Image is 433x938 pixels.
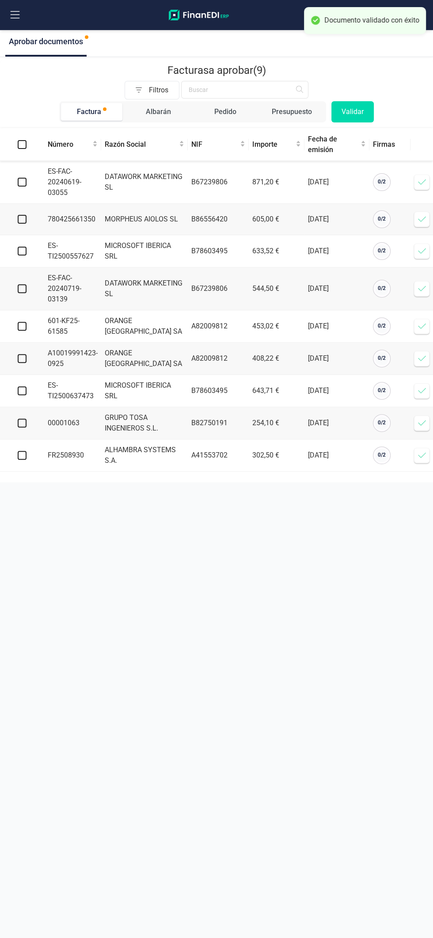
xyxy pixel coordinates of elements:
input: Buscar [181,81,308,99]
span: Filtros [149,81,179,99]
div: Albarán [146,107,171,117]
td: A10019991423-0925 [44,343,101,375]
span: 0 / 2 [378,216,386,222]
td: B82750191 [188,407,249,439]
td: ES-TI2500557627 [44,235,101,267]
td: 302,50 € [249,439,304,472]
td: MICROSOFT IBERICA SRL [101,235,188,267]
td: 254,10 € [249,407,304,439]
td: B86556420 [188,204,249,235]
td: MICROSOFT IBERICA SRL [101,375,188,407]
td: 643,71 € [249,375,304,407]
td: A41553702 [188,439,249,472]
td: ES-FAC-20240719-03139 [44,267,101,310]
td: A82009812 [188,343,249,375]
td: ES-TI2500637473 [44,375,101,407]
td: [DATE] [304,439,369,472]
td: [DATE] [304,161,369,204]
span: 0 / 2 [378,323,386,329]
span: Aprobar documentos [9,37,83,46]
td: ORANGE [GEOGRAPHIC_DATA] SA [101,310,188,343]
div: Documento validado con éxito [324,16,419,25]
span: Fecha de emisión [308,134,359,155]
div: Factura [77,107,101,117]
span: 0 / 2 [378,285,386,291]
td: 605,00 € [249,204,304,235]
td: FR2508930 [44,439,101,472]
td: 601-KF25-61585 [44,310,101,343]
td: [DATE] [304,343,369,375]
td: B78603495 [188,235,249,267]
span: Número [48,139,91,150]
td: A82009812 [188,310,249,343]
td: B78603495 [188,375,249,407]
span: 0 / 2 [378,179,386,185]
td: [DATE] [304,235,369,267]
span: NIF [191,139,238,150]
img: Logo Finanedi [169,10,229,20]
span: 0 / 2 [378,452,386,458]
div: Presupuesto [272,107,312,117]
td: 544,50 € [249,267,304,310]
span: Razón Social [105,139,177,150]
td: [DATE] [304,375,369,407]
span: 0 / 2 [378,355,386,361]
span: 0 / 2 [378,387,386,393]
td: ES-FAC-20240619-03055 [44,161,101,204]
td: DATAWORK MARKETING SL [101,161,188,204]
td: [DATE] [304,407,369,439]
td: ALHAMBRA SYSTEMS S.A. [101,439,188,472]
td: B67239806 [188,161,249,204]
td: 780425661350 [44,204,101,235]
p: Facturas a aprobar (9) [167,63,266,77]
td: ORANGE [GEOGRAPHIC_DATA] SA [101,343,188,375]
td: [DATE] [304,267,369,310]
td: B67239806 [188,267,249,310]
span: 0 / 2 [378,419,386,426]
td: 871,20 € [249,161,304,204]
th: Firmas [369,129,410,161]
td: MORPHEUS AIOLOS SL [101,204,188,235]
button: Validar [331,101,374,122]
td: [DATE] [304,310,369,343]
td: GRUPO TOSA INGENIEROS S.L. [101,407,188,439]
td: DATAWORK MARKETING SL [101,267,188,310]
button: Filtros [125,81,179,99]
span: 0 / 2 [378,248,386,254]
td: 633,52 € [249,235,304,267]
span: Importe [252,139,294,150]
div: Pedido [214,107,236,117]
td: [DATE] [304,204,369,235]
td: 408,22 € [249,343,304,375]
td: 453,02 € [249,310,304,343]
td: 00001063 [44,407,101,439]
